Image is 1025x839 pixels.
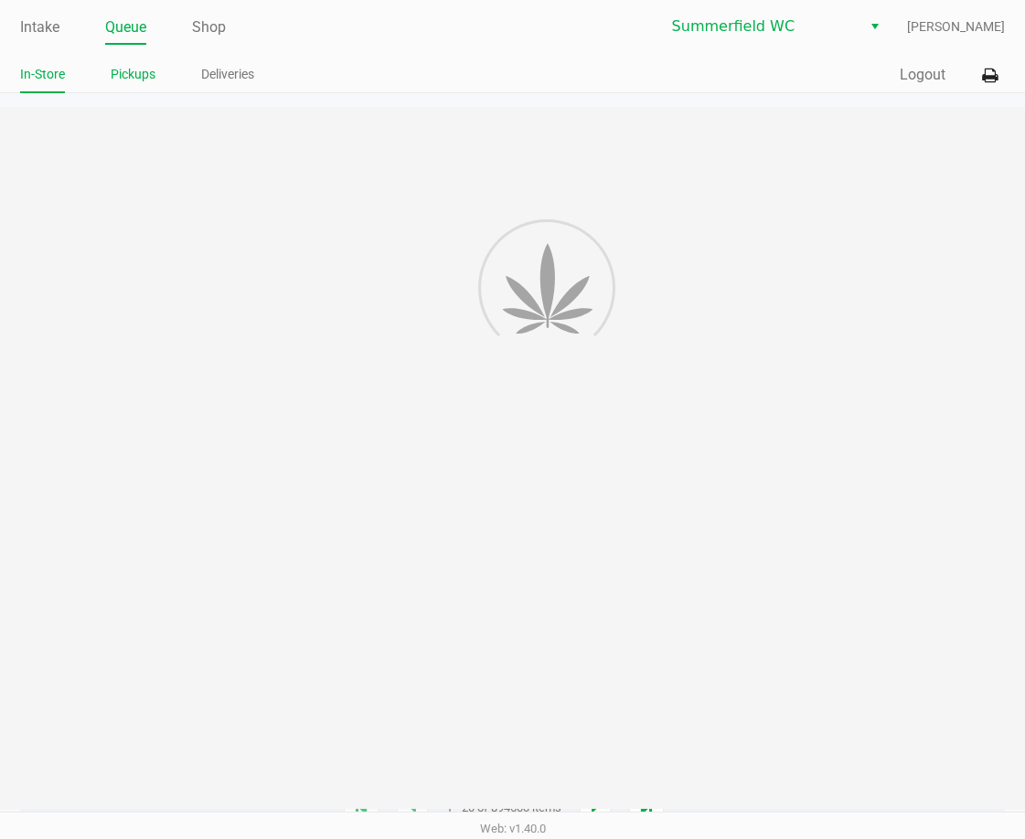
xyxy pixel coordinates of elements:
[20,15,59,40] a: Intake
[20,63,65,86] a: In-Store
[672,16,850,37] span: Summerfield WC
[480,822,546,835] span: Web: v1.40.0
[105,15,146,40] a: Queue
[201,63,254,86] a: Deliveries
[192,15,226,40] a: Shop
[907,17,1005,37] span: [PERSON_NAME]
[900,64,945,86] button: Logout
[861,10,888,43] button: Select
[111,63,155,86] a: Pickups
